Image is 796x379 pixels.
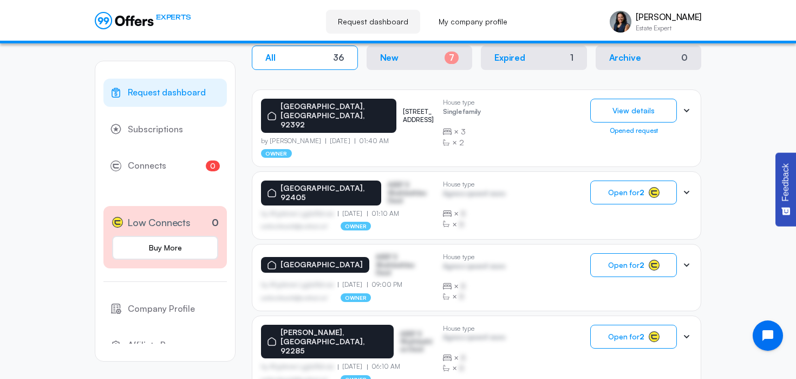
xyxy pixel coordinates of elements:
p: [GEOGRAPHIC_DATA], 92405 [280,184,375,202]
div: × [443,126,481,137]
strong: 2 [640,332,644,341]
button: View details [590,99,677,123]
p: Estate Expert [636,25,701,31]
p: All [265,53,276,63]
span: Connects [128,159,166,173]
div: × [443,281,505,292]
div: Opened request [590,127,677,134]
a: Buy More [112,236,218,260]
p: [GEOGRAPHIC_DATA] [280,260,363,269]
p: ASDF S Sfasfdasfdas Dasd [388,181,434,204]
p: [DATE] [338,281,367,288]
p: by [PERSON_NAME] [261,137,325,145]
p: Agrwsv qwervf oiuns [443,262,505,273]
span: 0 [206,160,220,171]
p: House type [443,181,505,188]
button: All36 [252,46,358,70]
span: B [459,219,464,230]
span: 3 [461,126,466,137]
a: Affiliate Program [103,331,227,359]
p: owner [341,222,371,230]
button: Feedback - Show survey [775,152,796,226]
p: 09:00 PM [367,281,403,288]
p: [STREET_ADDRESS] [403,108,434,124]
p: owner [261,149,292,158]
div: × [443,137,481,148]
a: Connects0 [103,152,227,180]
div: 1 [570,53,573,63]
div: × [443,291,505,302]
a: Request dashboard [326,10,420,34]
p: New [380,53,399,63]
span: 2 [459,137,464,148]
button: Archive0 [596,46,702,70]
p: 01:10 AM [367,210,400,217]
p: House type [443,253,505,261]
span: Low Connects [127,215,191,230]
p: 01:40 AM [355,137,389,145]
p: [PERSON_NAME] [636,12,701,22]
a: Subscriptions [103,115,227,144]
strong: 2 [640,188,644,197]
a: EXPERTS [95,12,191,29]
a: Request dashboard [103,79,227,107]
div: × [443,363,505,374]
button: Expired1 [481,46,587,70]
p: Archive [609,53,641,63]
p: 0 [212,215,219,230]
span: EXPERTS [156,12,191,22]
span: B [461,208,466,219]
span: B [461,281,466,292]
p: Single family [443,108,481,118]
span: B [461,352,466,363]
div: 7 [445,52,459,64]
div: × [443,352,505,363]
span: Open for [608,188,644,197]
img: Vivienne Haroun [610,11,631,33]
span: B [459,291,464,302]
p: [DATE] [325,137,355,145]
p: [DATE] [338,210,367,217]
div: 36 [333,53,344,63]
p: by Afgdsrwe Ljgjkdfsbvas [261,210,338,217]
span: Request dashboard [128,86,206,100]
span: Affiliate Program [128,338,195,352]
p: asdfasdfasasfd@asdfasd.asf [261,223,328,229]
div: × [443,208,505,219]
p: Agrwsv qwervf oiuns [443,333,505,344]
button: New7 [367,46,473,70]
p: Expired [494,53,525,63]
p: House type [443,325,505,332]
span: Open for [608,332,644,341]
p: Agrwsv qwervf oiuns [443,190,505,200]
p: asdfasdfasasfd@asdfasd.asf [261,294,328,301]
span: Company Profile [128,302,195,316]
div: × [443,219,505,230]
a: Company Profile [103,295,227,323]
span: Open for [608,261,644,269]
p: [GEOGRAPHIC_DATA], [GEOGRAPHIC_DATA], 92392 [280,102,390,129]
a: My company profile [427,10,519,34]
p: [DATE] [338,363,367,370]
p: by Afgdsrwe Ljgjkdfsbvas [261,281,338,288]
p: [PERSON_NAME], [GEOGRAPHIC_DATA], 92285 [280,328,387,355]
p: ASDF S Sfasfdasfdas Dasd [400,330,434,354]
p: ASDF S Sfasfdasfdas Dasd [376,253,430,277]
span: B [459,363,464,374]
button: Open for2 [590,181,677,204]
span: Feedback [781,163,791,201]
span: Subscriptions [128,123,183,137]
button: Open for2 [590,325,677,349]
p: owner [341,293,371,302]
div: 0 [681,53,688,63]
p: 06:10 AM [367,363,401,370]
p: House type [443,99,481,106]
button: Open for2 [590,253,677,277]
strong: 2 [640,260,644,269]
p: by Afgdsrwe Ljgjkdfsbvas [261,363,338,370]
